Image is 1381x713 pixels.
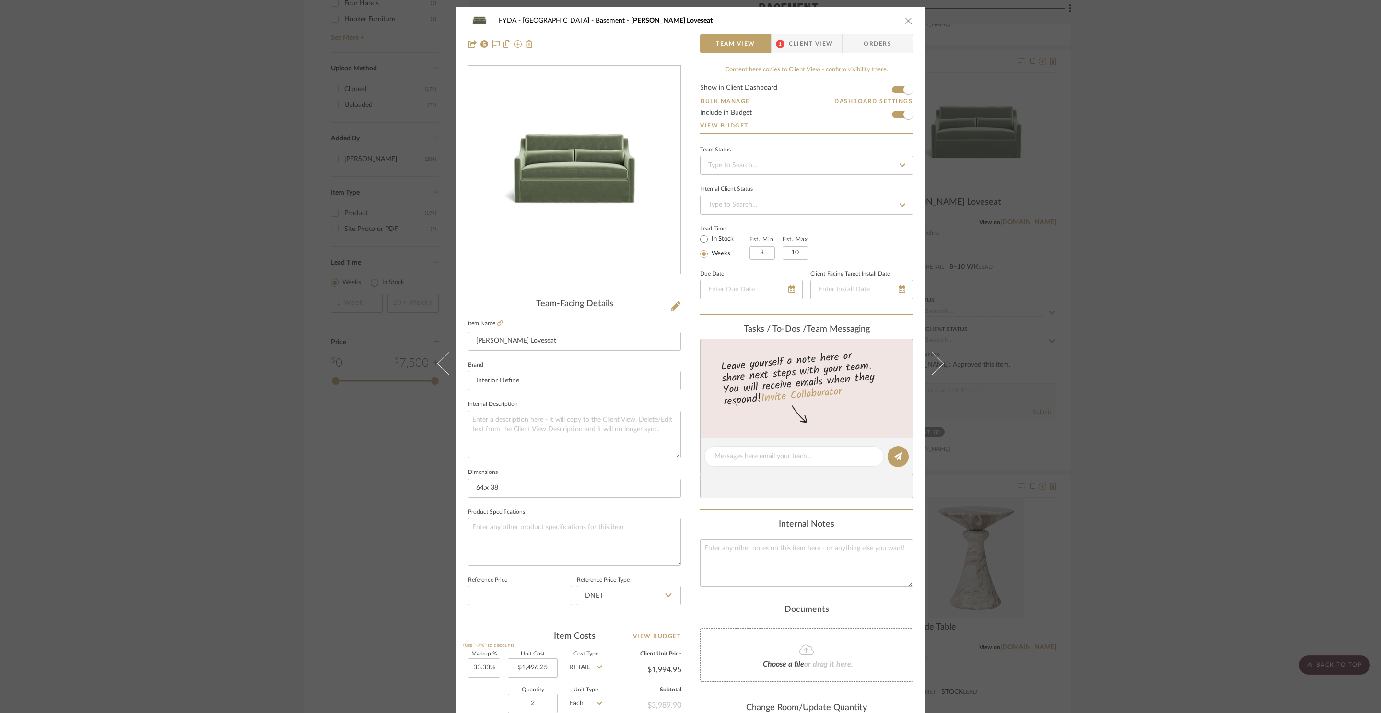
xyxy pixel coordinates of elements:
[810,280,913,299] input: Enter Install Date
[468,652,500,656] label: Markup %
[468,320,503,328] label: Item Name
[699,345,914,410] div: Leave yourself a note here or share next steps with your team. You will receive emails when they ...
[700,156,913,175] input: Type to Search…
[526,40,533,48] img: Remove from project
[468,479,681,498] input: Enter the dimensions of this item
[508,652,558,656] label: Unit Cost
[508,688,558,692] label: Quantity
[700,187,753,192] div: Internal Client Status
[468,578,507,583] label: Reference Price
[614,688,681,692] label: Subtotal
[789,34,833,53] span: Client View
[700,97,750,105] button: Bulk Manage
[565,688,606,692] label: Unit Type
[577,578,630,583] label: Reference Price Type
[710,250,730,258] label: Weeks
[468,11,491,30] img: 05c60a15-8427-47e6-b4a7-e27b04c55f17_48x40.jpg
[700,224,749,233] label: Lead Time
[853,34,902,53] span: Orders
[761,383,843,407] a: Invite Collaborator
[596,17,631,24] span: Basement
[565,652,606,656] label: Cost Type
[700,195,913,215] input: Type to Search…
[904,16,913,25] button: close
[468,510,525,515] label: Product Specifications
[700,272,724,276] label: Due Date
[744,325,807,333] span: Tasks / To-Dos /
[810,272,890,276] label: Client-Facing Target Install Date
[700,519,913,530] div: Internal Notes
[700,233,749,260] mat-radio-group: Select item type
[631,17,713,24] span: [PERSON_NAME] Loveseat
[710,235,734,243] label: In Stock
[499,17,596,24] span: FYDA - [GEOGRAPHIC_DATA]
[776,40,784,48] span: 1
[749,236,774,242] label: Est. Min
[700,148,731,152] div: Team Status
[700,122,913,129] a: View Budget
[700,65,913,75] div: Content here copies to Client View - confirm visibility there.
[614,696,681,713] div: $3,989.90
[700,280,803,299] input: Enter Due Date
[700,324,913,335] div: team Messaging
[468,371,681,390] input: Enter Brand
[468,470,498,475] label: Dimensions
[763,660,804,668] span: Choose a file
[468,631,681,642] div: Item Costs
[614,652,681,656] label: Client Unit Price
[783,236,808,242] label: Est. Max
[700,605,913,615] div: Documents
[468,103,680,237] img: 05c60a15-8427-47e6-b4a7-e27b04c55f17_436x436.jpg
[468,103,680,237] div: 0
[834,97,913,105] button: Dashboard Settings
[633,631,681,642] a: View Budget
[468,299,681,310] div: Team-Facing Details
[468,363,483,368] label: Brand
[468,402,518,407] label: Internal Description
[468,332,681,351] input: Enter Item Name
[716,34,755,53] span: Team View
[804,660,853,668] span: or drag it here.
